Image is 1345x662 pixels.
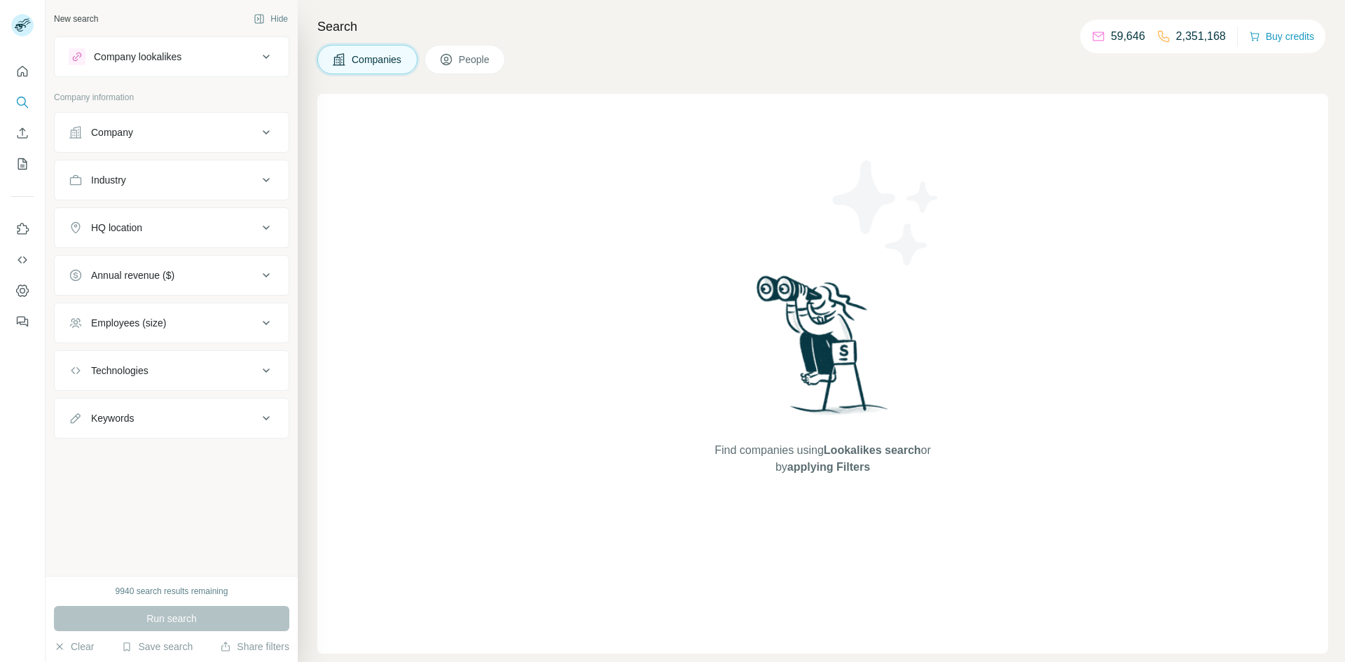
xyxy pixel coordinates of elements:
[91,125,133,139] div: Company
[11,120,34,146] button: Enrich CSV
[220,640,289,654] button: Share filters
[55,258,289,292] button: Annual revenue ($)
[55,211,289,244] button: HQ location
[352,53,403,67] span: Companies
[710,442,934,476] span: Find companies using or by
[11,90,34,115] button: Search
[1176,28,1226,45] p: 2,351,168
[11,216,34,242] button: Use Surfe on LinkedIn
[11,278,34,303] button: Dashboard
[91,411,134,425] div: Keywords
[91,173,126,187] div: Industry
[55,163,289,197] button: Industry
[823,150,949,276] img: Surfe Illustration - Stars
[750,272,896,428] img: Surfe Illustration - Woman searching with binoculars
[91,268,174,282] div: Annual revenue ($)
[91,364,149,378] div: Technologies
[317,17,1328,36] h4: Search
[459,53,491,67] span: People
[94,50,181,64] div: Company lookalikes
[55,116,289,149] button: Company
[54,13,98,25] div: New search
[55,354,289,387] button: Technologies
[54,91,289,104] p: Company information
[55,40,289,74] button: Company lookalikes
[11,151,34,177] button: My lists
[1249,27,1314,46] button: Buy credits
[54,640,94,654] button: Clear
[55,306,289,340] button: Employees (size)
[787,461,870,473] span: applying Filters
[91,221,142,235] div: HQ location
[121,640,193,654] button: Save search
[11,309,34,334] button: Feedback
[11,59,34,84] button: Quick start
[116,585,228,598] div: 9940 search results remaining
[91,316,166,330] div: Employees (size)
[55,401,289,435] button: Keywords
[244,8,298,29] button: Hide
[11,247,34,273] button: Use Surfe API
[824,444,921,456] span: Lookalikes search
[1111,28,1145,45] p: 59,646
